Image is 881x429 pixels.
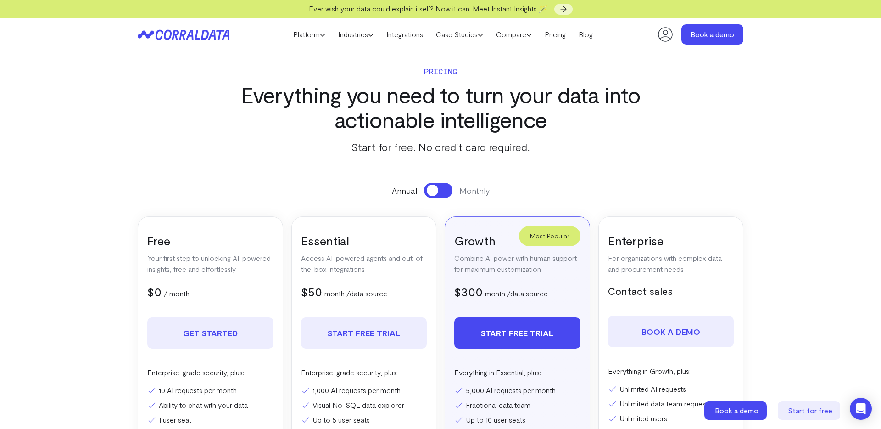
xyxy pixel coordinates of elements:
h3: Everything you need to turn your data into actionable intelligence [227,82,654,132]
h3: Growth [454,233,580,248]
a: Start free trial [301,317,427,349]
span: Annual [392,185,417,197]
div: Most Popular [519,226,580,246]
span: Book a demo [715,406,758,415]
a: Industries [332,28,380,41]
p: / month [164,288,190,299]
li: Unlimited users [608,413,734,424]
p: Start for free. No credit card required. [227,139,654,155]
li: Unlimited AI requests [608,384,734,395]
p: Everything in Essential, plus: [454,367,580,378]
a: Book a demo [704,401,769,420]
p: Combine AI power with human support for maximum customization [454,253,580,275]
h5: Contact sales [608,284,734,298]
span: $0 [147,284,162,299]
p: Enterprise-grade security, plus: [147,367,273,378]
li: 1 user seat [147,414,273,425]
span: $50 [301,284,322,299]
li: 5,000 AI requests per month [454,385,580,396]
a: Get Started [147,317,273,349]
li: Up to 10 user seats [454,414,580,425]
h3: Essential [301,233,427,248]
li: Up to 5 user seats [301,414,427,425]
a: data source [350,289,387,298]
p: For organizations with complex data and procurement needs [608,253,734,275]
h3: Free [147,233,273,248]
a: Book a demo [608,316,734,347]
a: Integrations [380,28,429,41]
a: Start for free [778,401,842,420]
a: Start free trial [454,317,580,349]
a: data source [510,289,548,298]
li: Ability to chat with your data [147,400,273,411]
a: Blog [572,28,599,41]
li: Unlimited data team requests [608,398,734,409]
p: Access AI-powered agents and out-of-the-box integrations [301,253,427,275]
p: Enterprise-grade security, plus: [301,367,427,378]
p: Your first step to unlocking AI-powered insights, free and effortlessly [147,253,273,275]
div: Open Intercom Messenger [850,398,872,420]
p: Pricing [227,65,654,78]
a: Case Studies [429,28,490,41]
li: 1,000 AI requests per month [301,385,427,396]
p: month / [485,288,548,299]
li: Visual No-SQL data explorer [301,400,427,411]
li: 10 AI requests per month [147,385,273,396]
span: Monthly [459,185,490,197]
p: month / [324,288,387,299]
a: Book a demo [681,24,743,45]
p: Everything in Growth, plus: [608,366,734,377]
a: Pricing [538,28,572,41]
span: Ever wish your data could explain itself? Now it can. Meet Instant Insights 🪄 [309,4,548,13]
span: $300 [454,284,483,299]
li: Fractional data team [454,400,580,411]
a: Compare [490,28,538,41]
a: Platform [287,28,332,41]
span: Start for free [788,406,832,415]
h3: Enterprise [608,233,734,248]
